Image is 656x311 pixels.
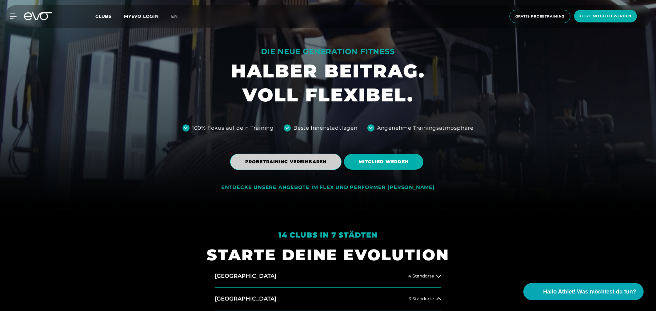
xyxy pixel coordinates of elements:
[171,14,178,19] span: en
[408,274,434,278] span: 4 Standorte
[293,124,358,132] div: Beste Innenstadtlagen
[359,159,409,165] span: MITGLIED WERDEN
[278,230,378,239] em: 14 Clubs in 7 Städten
[95,14,112,19] span: Clubs
[215,272,276,280] h2: [GEOGRAPHIC_DATA]
[409,297,434,301] span: 3 Standorte
[171,13,185,20] a: en
[543,288,636,296] span: Hallo Athlet! Was möchtest du tun?
[344,149,426,174] a: MITGLIED WERDEN
[215,265,441,288] button: [GEOGRAPHIC_DATA]4 Standorte
[580,14,631,19] span: Jetzt Mitglied werden
[231,59,425,107] h1: HALBER BEITRAG. VOLL FLEXIBEL.
[377,124,474,132] div: Angenehme Trainingsatmosphäre
[508,10,572,23] a: Gratis Probetraining
[95,13,124,19] a: Clubs
[192,124,274,132] div: 100% Fokus auf dein Training
[515,14,565,19] span: Gratis Probetraining
[207,245,449,265] h1: STARTE DEINE EVOLUTION
[215,295,276,303] h2: [GEOGRAPHIC_DATA]
[124,14,159,19] a: MYEVO LOGIN
[215,288,441,310] button: [GEOGRAPHIC_DATA]3 Standorte
[221,184,435,191] div: ENTDECKE UNSERE ANGEBOTE IM FLEX UND PERFORMER [PERSON_NAME]
[231,47,425,57] div: DIE NEUE GENERATION FITNESS
[245,159,326,165] span: PROBETRAINING VEREINBAREN
[572,10,639,23] a: Jetzt Mitglied werden
[523,283,644,300] button: Hallo Athlet! Was möchtest du tun?
[230,149,344,175] a: PROBETRAINING VEREINBAREN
